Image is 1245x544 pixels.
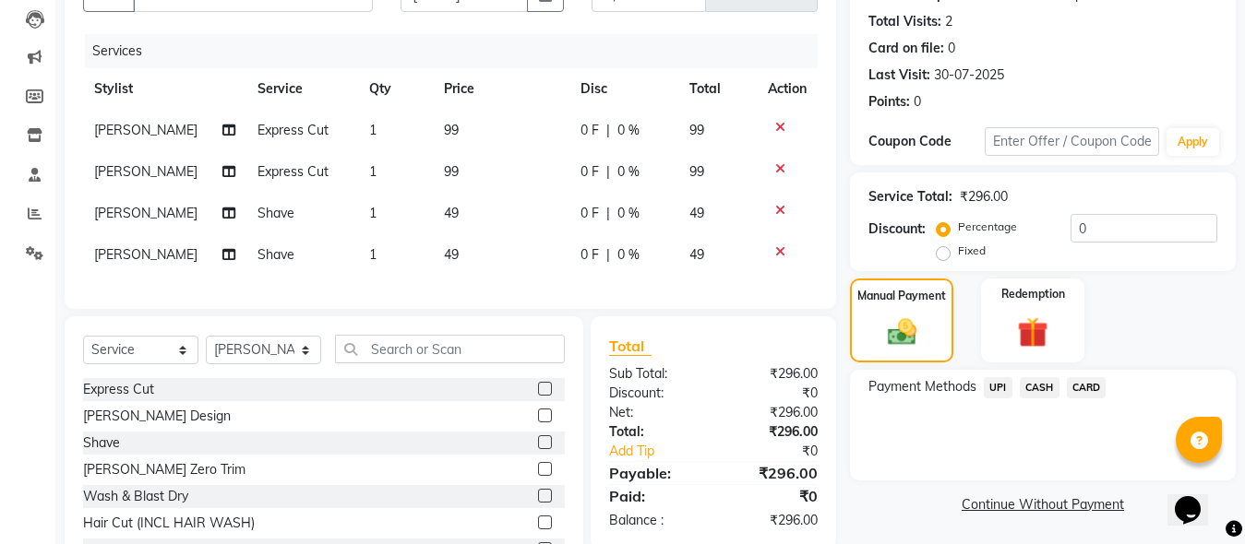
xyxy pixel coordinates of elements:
[868,219,926,239] div: Discount:
[958,219,1017,235] label: Percentage
[257,205,294,221] span: Shave
[369,205,377,221] span: 1
[83,433,120,453] div: Shave
[257,246,294,263] span: Shave
[83,460,245,479] div: [PERSON_NAME] Zero Trim
[369,122,377,138] span: 1
[868,132,985,151] div: Coupon Code
[713,364,832,384] div: ₹296.00
[985,127,1159,156] input: Enter Offer / Coupon Code
[689,122,704,138] span: 99
[1020,377,1059,398] span: CASH
[948,39,955,58] div: 0
[83,514,255,533] div: Hair Cut (INCL HAIR WASH)
[606,162,610,182] span: |
[94,205,198,221] span: [PERSON_NAME]
[1008,313,1058,351] img: _gift.svg
[609,337,652,356] span: Total
[257,122,329,138] span: Express Cut
[581,245,599,265] span: 0 F
[678,68,757,110] th: Total
[713,485,832,507] div: ₹0
[444,163,459,180] span: 99
[757,68,818,110] th: Action
[85,34,832,68] div: Services
[595,485,713,507] div: Paid:
[945,12,952,31] div: 2
[595,384,713,403] div: Discount:
[984,377,1012,398] span: UPI
[1167,128,1219,156] button: Apply
[94,122,198,138] span: [PERSON_NAME]
[617,245,640,265] span: 0 %
[335,335,565,363] input: Search or Scan
[713,511,832,530] div: ₹296.00
[617,162,640,182] span: 0 %
[713,462,832,484] div: ₹296.00
[444,246,459,263] span: 49
[369,246,377,263] span: 1
[581,204,599,223] span: 0 F
[595,511,713,530] div: Balance :
[83,407,231,426] div: [PERSON_NAME] Design
[733,442,832,461] div: ₹0
[868,92,910,112] div: Points:
[689,163,704,180] span: 99
[246,68,359,110] th: Service
[595,462,713,484] div: Payable:
[879,315,926,349] img: _cash.svg
[1067,377,1107,398] span: CARD
[868,39,944,58] div: Card on file:
[595,442,733,461] a: Add Tip
[595,403,713,422] div: Net:
[595,422,713,442] div: Total:
[958,242,986,259] label: Fixed
[617,204,640,223] span: 0 %
[1167,470,1227,526] iframe: chat widget
[444,205,459,221] span: 49
[369,163,377,180] span: 1
[433,68,569,110] th: Price
[713,403,832,422] div: ₹296.00
[689,205,704,221] span: 49
[83,487,188,506] div: Wash & Blast Dry
[569,68,678,110] th: Disc
[689,246,704,263] span: 49
[83,68,246,110] th: Stylist
[868,65,930,85] div: Last Visit:
[444,122,459,138] span: 99
[868,377,976,396] span: Payment Methods
[581,121,599,140] span: 0 F
[868,187,952,207] div: Service Total:
[94,246,198,263] span: [PERSON_NAME]
[934,65,1004,85] div: 30-07-2025
[83,380,154,399] div: Express Cut
[358,68,433,110] th: Qty
[713,384,832,403] div: ₹0
[606,245,610,265] span: |
[606,204,610,223] span: |
[1001,286,1065,302] label: Redemption
[960,187,1008,207] div: ₹296.00
[257,163,329,180] span: Express Cut
[914,92,921,112] div: 0
[595,364,713,384] div: Sub Total:
[857,288,946,304] label: Manual Payment
[606,121,610,140] span: |
[94,163,198,180] span: [PERSON_NAME]
[617,121,640,140] span: 0 %
[713,422,832,442] div: ₹296.00
[581,162,599,182] span: 0 F
[868,12,941,31] div: Total Visits:
[854,495,1232,514] a: Continue Without Payment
